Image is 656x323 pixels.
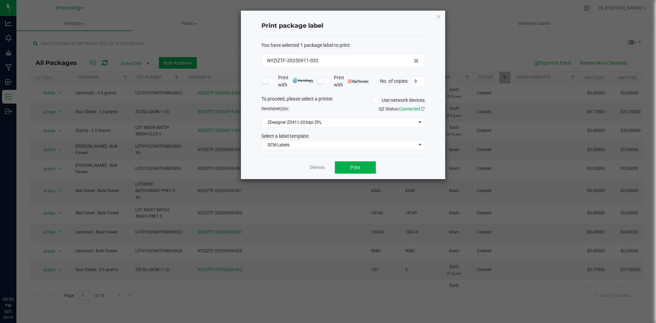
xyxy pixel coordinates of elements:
div: Select a label template. [256,133,430,140]
span: Print with [334,74,369,89]
span: Connected [399,106,420,111]
span: Print with [278,74,313,89]
span: NYZIZTF-20250911-032 [267,57,318,64]
img: bartender.png [348,80,369,83]
span: You have selected 1 package label to print [261,42,350,48]
span: No. of copies [380,78,408,83]
img: mark_magic_cybra.png [292,78,313,83]
span: label(s) [271,106,284,111]
div: To proceed, please select a printer. [256,95,430,106]
a: Dismiss [310,165,325,171]
iframe: Resource center [7,268,27,289]
span: OCM Labels [262,140,416,150]
span: QZ Status: [379,106,425,111]
span: Send to: [261,106,289,111]
button: Print [335,161,376,174]
h4: Print package label [261,22,425,30]
span: ZDesigner ZD411-203dpi ZPL [262,118,416,127]
label: Use network devices [372,97,425,104]
span: Print [350,165,360,170]
div: : [261,42,425,49]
